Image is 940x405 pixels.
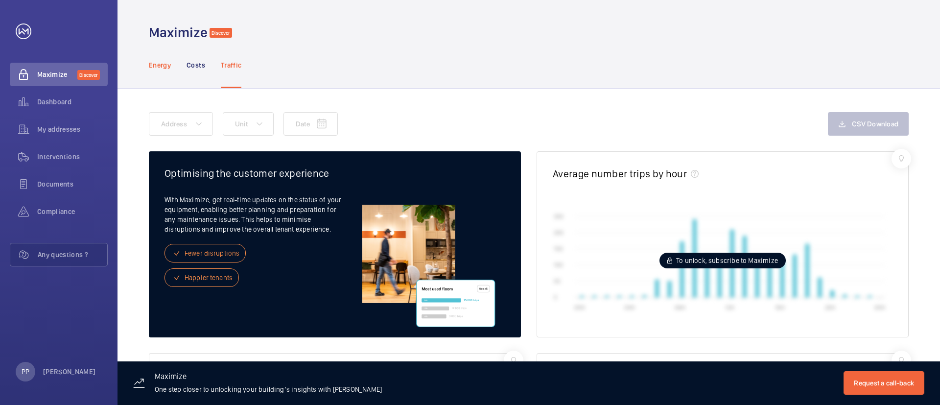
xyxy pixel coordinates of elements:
p: Traffic [221,60,241,70]
button: Request a call-back [844,371,924,395]
span: Fewer disruptions [185,248,239,258]
button: Unit [223,112,274,136]
span: Any questions ? [38,250,107,260]
span: To unlock, subscribe to Maximize [676,256,778,265]
button: Address [149,112,213,136]
span: Date [296,120,310,128]
span: My addresses [37,124,108,134]
button: CSV Download [828,112,909,136]
h2: Optimising the customer experience [164,167,505,179]
span: Unit [235,120,248,128]
span: Maximize [37,70,77,79]
span: Address [161,120,187,128]
span: Discover [77,70,100,80]
img: traffic-freemium-EN.svg [352,205,505,327]
span: Documents [37,179,108,189]
h3: Maximize [155,373,382,384]
span: Discover [210,28,232,38]
h1: Maximize [149,24,208,42]
p: One step closer to unlocking your building’s insights with [PERSON_NAME] [155,384,382,394]
p: [PERSON_NAME] [43,367,96,377]
span: Interventions [37,152,108,162]
span: Happier tenants [185,273,233,283]
p: Costs [187,60,205,70]
span: Compliance [37,207,108,216]
span: Dashboard [37,97,108,107]
button: Date [283,112,338,136]
h2: Average number trips by hour [553,167,687,180]
p: With Maximize, get real-time updates on the status of your equipment, enabling better planning an... [164,195,342,234]
p: PP [22,367,29,377]
p: Energy [149,60,171,70]
span: CSV Download [852,120,898,128]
